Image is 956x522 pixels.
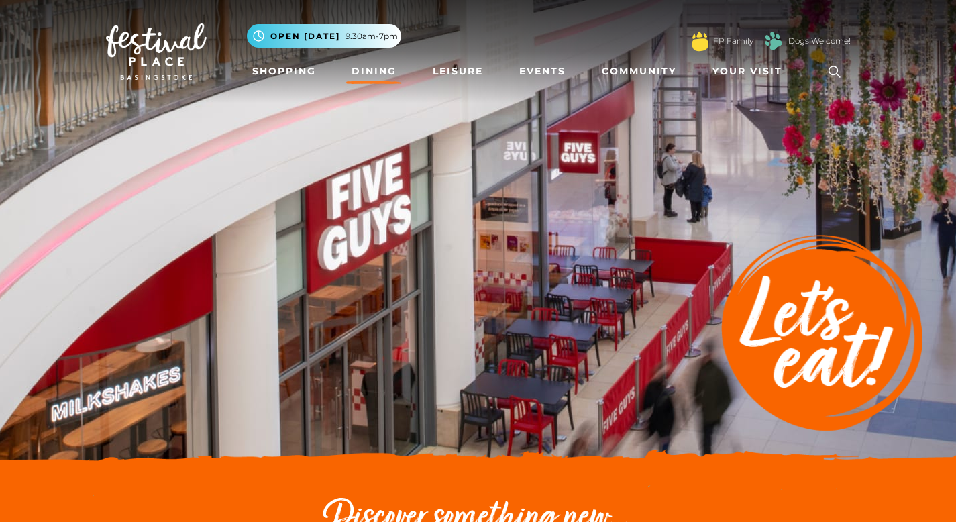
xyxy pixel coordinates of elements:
[247,59,321,84] a: Shopping
[427,59,488,84] a: Leisure
[247,24,401,48] button: Open [DATE] 9.30am-7pm
[106,23,207,80] img: Festival Place Logo
[712,64,782,79] span: Your Visit
[713,35,753,47] a: FP Family
[596,59,682,84] a: Community
[270,30,340,42] span: Open [DATE]
[788,35,851,47] a: Dogs Welcome!
[514,59,571,84] a: Events
[707,59,794,84] a: Your Visit
[346,30,398,42] span: 9.30am-7pm
[346,59,402,84] a: Dining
